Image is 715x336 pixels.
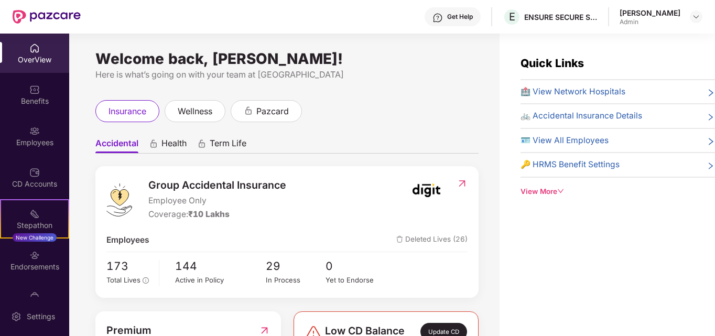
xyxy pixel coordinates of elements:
[432,13,443,23] img: svg+xml;base64,PHN2ZyBpZD0iSGVscC0zMngzMiIgeG1sbnM9Imh0dHA6Ly93d3cudzMub3JnLzIwMDAvc3ZnIiB3aWR0aD...
[143,277,149,284] span: info-circle
[707,112,715,122] span: right
[13,233,57,242] div: New Challenge
[256,105,289,118] span: pazcard
[95,68,479,81] div: Here is what’s going on with your team at [GEOGRAPHIC_DATA]
[692,13,700,21] img: svg+xml;base64,PHN2ZyBpZD0iRHJvcGRvd24tMzJ4MzIiIHhtbG5zPSJodHRwOi8vd3d3LnczLm9yZy8yMDAwL3N2ZyIgd2...
[521,57,584,70] span: Quick Links
[29,43,40,53] img: svg+xml;base64,PHN2ZyBpZD0iSG9tZSIgeG1sbnM9Imh0dHA6Ly93d3cudzMub3JnLzIwMDAvc3ZnIiB3aWR0aD0iMjAiIG...
[326,257,386,275] span: 0
[11,311,21,322] img: svg+xml;base64,PHN2ZyBpZD0iU2V0dGluZy0yMHgyMCIgeG1sbnM9Imh0dHA6Ly93d3cudzMub3JnLzIwMDAvc3ZnIiB3aW...
[326,275,386,286] div: Yet to Endorse
[178,105,212,118] span: wellness
[106,276,140,284] span: Total Lives
[175,275,265,286] div: Active in Policy
[148,177,286,193] span: Group Accidental Insurance
[266,275,326,286] div: In Process
[149,139,158,148] div: animation
[407,177,446,203] img: insurerIcon
[707,136,715,147] span: right
[620,8,680,18] div: [PERSON_NAME]
[29,167,40,178] img: svg+xml;base64,PHN2ZyBpZD0iQ0RfQWNjb3VudHMiIGRhdGEtbmFtZT0iQ0QgQWNjb3VudHMiIHhtbG5zPSJodHRwOi8vd3...
[521,85,625,98] span: 🏥 View Network Hospitals
[521,110,642,122] span: 🚲 Accidental Insurance Details
[509,10,515,23] span: E
[106,234,149,246] span: Employees
[707,88,715,98] span: right
[29,291,40,302] img: svg+xml;base64,PHN2ZyBpZD0iTXlfT3JkZXJzIiBkYXRhLW5hbWU9Ik15IE9yZGVycyIgeG1sbnM9Imh0dHA6Ly93d3cudz...
[29,250,40,261] img: svg+xml;base64,PHN2ZyBpZD0iRW5kb3JzZW1lbnRzIiB4bWxucz0iaHR0cDovL3d3dy53My5vcmcvMjAwMC9zdmciIHdpZH...
[148,194,286,207] span: Employee Only
[95,55,479,63] div: Welcome back, [PERSON_NAME]!
[13,10,81,24] img: New Pazcare Logo
[524,12,598,22] div: ENSURE SECURE SERVICES PRIVATE LIMITED
[210,138,246,153] span: Term Life
[95,138,138,153] span: Accidental
[457,178,468,189] img: RedirectIcon
[447,13,473,21] div: Get Help
[244,106,253,115] div: animation
[106,257,151,275] span: 173
[557,188,565,195] span: down
[396,236,403,243] img: deleteIcon
[521,134,609,147] span: 🪪 View All Employees
[1,220,68,231] div: Stepathon
[620,18,680,26] div: Admin
[148,208,286,221] div: Coverage:
[266,257,326,275] span: 29
[175,257,265,275] span: 144
[24,311,58,322] div: Settings
[197,139,207,148] div: animation
[188,209,230,219] span: ₹10 Lakhs
[521,186,715,197] div: View More
[29,84,40,95] img: svg+xml;base64,PHN2ZyBpZD0iQmVuZWZpdHMiIHhtbG5zPSJodHRwOi8vd3d3LnczLm9yZy8yMDAwL3N2ZyIgd2lkdGg9Ij...
[106,183,132,216] img: logo
[521,158,620,171] span: 🔑 HRMS Benefit Settings
[161,138,187,153] span: Health
[29,209,40,219] img: svg+xml;base64,PHN2ZyB4bWxucz0iaHR0cDovL3d3dy53My5vcmcvMjAwMC9zdmciIHdpZHRoPSIyMSIgaGVpZ2h0PSIyMC...
[396,234,468,246] span: Deleted Lives (26)
[109,105,146,118] span: insurance
[29,126,40,136] img: svg+xml;base64,PHN2ZyBpZD0iRW1wbG95ZWVzIiB4bWxucz0iaHR0cDovL3d3dy53My5vcmcvMjAwMC9zdmciIHdpZHRoPS...
[707,160,715,171] span: right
